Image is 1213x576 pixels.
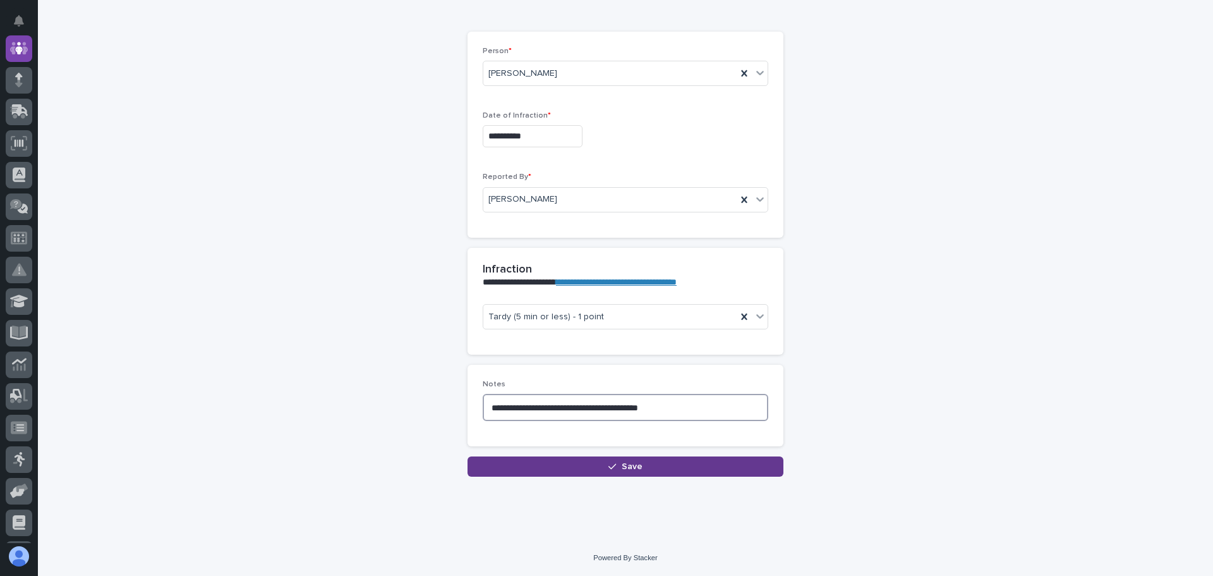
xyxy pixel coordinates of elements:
span: Date of Infraction [483,112,551,119]
button: users-avatar [6,543,32,570]
button: Notifications [6,8,32,34]
span: Save [622,462,643,471]
h2: Infraction [483,263,532,277]
span: Tardy (5 min or less) - 1 point [488,310,604,324]
div: Notifications [16,15,32,35]
span: Reported By [483,173,531,181]
span: [PERSON_NAME] [488,67,557,80]
span: Person [483,47,512,55]
span: [PERSON_NAME] [488,193,557,206]
span: Notes [483,381,505,388]
a: Powered By Stacker [593,554,657,561]
button: Save [468,457,783,477]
